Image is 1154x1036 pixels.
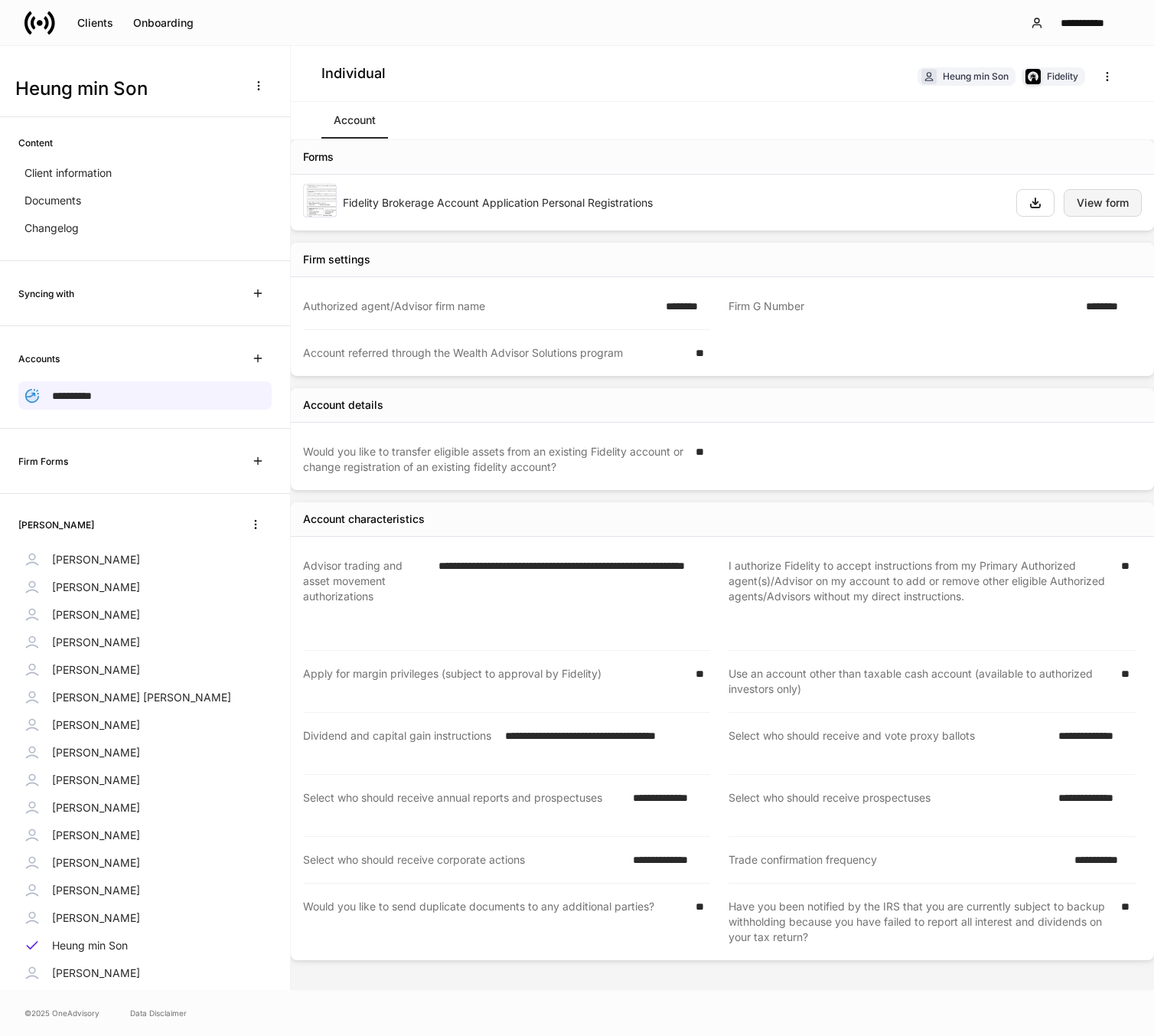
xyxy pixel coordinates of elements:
[52,580,140,595] p: [PERSON_NAME]
[729,728,1049,759] div: Select who should receive and vote proxy ballots
[321,102,388,139] a: Account
[303,149,334,165] div: Forms
[18,136,53,150] h6: Content
[1047,69,1078,83] div: Fidelity
[729,558,1112,635] div: I authorize Fidelity to accept instructions from my Primary Authorized agent(s)/Advisor on my acc...
[321,64,386,83] h4: Individual
[133,18,194,28] div: Onboarding
[24,165,112,181] p: Client information
[52,662,140,678] p: [PERSON_NAME]
[729,666,1112,697] div: Use an account other than taxable cash account (available to authorized investors only)
[52,855,140,871] p: [PERSON_NAME]
[18,286,74,301] h6: Syncing with
[303,299,657,314] div: Authorized agent/Advisor firm name
[52,910,140,926] p: [PERSON_NAME]
[24,221,79,236] p: Changelog
[52,607,140,623] p: [PERSON_NAME]
[52,883,140,898] p: [PERSON_NAME]
[52,800,140,815] p: [PERSON_NAME]
[24,193,81,208] p: Documents
[729,299,1077,315] div: Firm G Number
[15,77,236,101] h3: Heung min Son
[303,252,370,267] div: Firm settings
[130,1007,187,1019] a: Data Disclaimer
[77,18,113,28] div: Clients
[303,666,686,697] div: Apply for margin privileges (subject to approval by Fidelity)
[52,690,231,705] p: [PERSON_NAME] [PERSON_NAME]
[24,1007,99,1019] span: © 2025 OneAdvisory
[303,558,429,635] div: Advisor trading and asset movement authorizations
[52,745,140,760] p: [PERSON_NAME]
[52,938,128,953] p: Heung min Son
[52,552,140,567] p: [PERSON_NAME]
[303,790,624,821] div: Select who should receive annual reports and prospectuses
[52,717,140,733] p: [PERSON_NAME]
[729,790,1049,821] div: Select who should receive prospectuses
[303,899,686,945] div: Would you like to send duplicate documents to any additional parties?
[52,635,140,650] p: [PERSON_NAME]
[729,899,1112,945] div: Have you been notified by the IRS that you are currently subject to backup withholding because yo...
[1077,198,1129,208] div: View form
[18,351,60,366] h6: Accounts
[52,828,140,843] p: [PERSON_NAME]
[343,195,1004,211] div: Fidelity Brokerage Account Application Personal Registrations
[303,444,686,475] div: Would you like to transfer eligible assets from an existing Fidelity account or change registrati...
[52,966,140,981] p: [PERSON_NAME]
[729,852,1065,868] div: Trade confirmation frequency
[303,511,425,527] div: Account characteristics
[303,345,686,361] div: Account referred through the Wealth Advisor Solutions program
[303,397,383,413] div: Account details
[18,454,68,469] h6: Firm Forms
[303,728,496,759] div: Dividend and capital gain instructions
[943,69,1009,83] div: Heung min Son
[52,773,140,788] p: [PERSON_NAME]
[18,518,94,532] h6: [PERSON_NAME]
[303,852,624,868] div: Select who should receive corporate actions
